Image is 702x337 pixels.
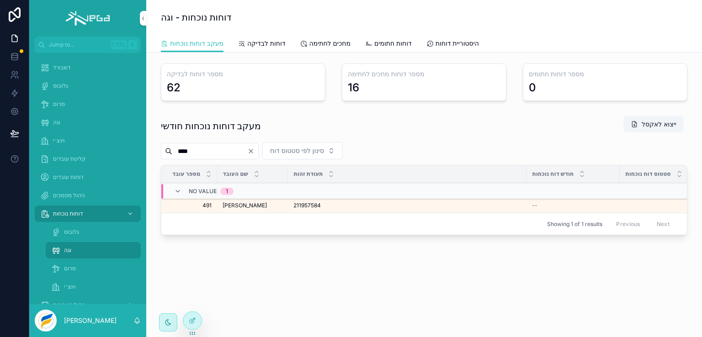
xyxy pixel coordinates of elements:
span: וגה [64,247,71,254]
h1: דוחות נוכחות - וגה [161,11,231,24]
a: גלובוס [46,224,141,240]
button: Jump to...CtrlK [35,37,141,53]
span: מספר עובד [172,170,200,178]
a: דשבורד [35,59,141,76]
span: -- [532,202,537,209]
a: מעקב דוחות נוכחות [161,35,223,53]
span: חודש דוח נוכחות [532,170,574,178]
a: דוחות עובדים [35,169,141,185]
span: דוחות נוכחות [53,210,83,217]
span: סינון לפי סטטוס דוח [270,146,324,155]
span: No value [189,188,217,195]
span: שם העובד [223,170,248,178]
span: מעקב דוחות נוכחות [170,39,223,48]
span: וינצ׳י [64,283,76,290]
span: דשבורד [53,64,71,71]
a: קליטת עובדים [35,151,141,167]
span: דוחות עובדים [53,174,84,181]
div: 16 [348,80,359,95]
span: Jump to... [49,41,107,48]
span: K [129,41,136,48]
a: וגה [35,114,141,131]
span: דוחות לבדיקה [247,39,286,48]
a: וינצ׳י [46,279,141,295]
span: מחכים לחתימה [309,39,351,48]
a: ניהול משמרות [35,297,141,313]
div: 62 [167,80,181,95]
span: וינצ׳י [53,137,65,144]
div: scrollable content [29,53,146,304]
a: היסטוריית דוחות [426,35,479,53]
a: ניהול מסמכים [35,187,141,204]
button: Select Button [262,142,343,159]
button: Clear [247,147,258,155]
span: תעודת זהות [293,170,323,178]
a: וגה [46,242,141,258]
span: קליטת עובדים [53,155,86,163]
span: ניהול מסמכים [53,192,85,199]
h1: מעקב דוחות נוכחות חודשי [161,120,261,132]
a: דוחות חתומים [365,35,412,53]
span: סטטוס דוח נוכחות [625,170,670,178]
h3: מספר דוחות לבדיקה [167,69,319,79]
span: Showing 1 of 1 results [547,221,602,228]
h3: מספר דוחות מחכים לחתימה [348,69,500,79]
span: וגה [53,119,60,126]
img: App logo [66,11,109,26]
a: וינצ׳י [35,132,141,149]
a: מרום [46,260,141,277]
span: Ctrl [111,40,127,49]
a: דוחות נוכחות [35,205,141,222]
a: מרום [35,96,141,112]
span: [PERSON_NAME] [223,202,267,209]
button: ייצוא לאקסל [623,116,684,132]
span: גלובוס [53,82,68,90]
div: 1 [226,188,228,195]
span: דוחות חתומים [374,39,412,48]
p: [PERSON_NAME] [64,316,117,325]
span: ניהול משמרות [53,301,85,309]
span: מרום [64,265,76,272]
a: מחכים לחתימה [300,35,351,53]
span: 211957584 [293,202,321,209]
span: מרום [53,100,65,108]
span: 491 [172,202,212,209]
a: דוחות לבדיקה [238,35,286,53]
a: גלובוס [35,78,141,94]
span: היסטוריית דוחות [436,39,479,48]
span: גלובוס [64,228,79,236]
h3: מספר דוחות חתומים [529,69,681,79]
div: 0 [529,80,536,95]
